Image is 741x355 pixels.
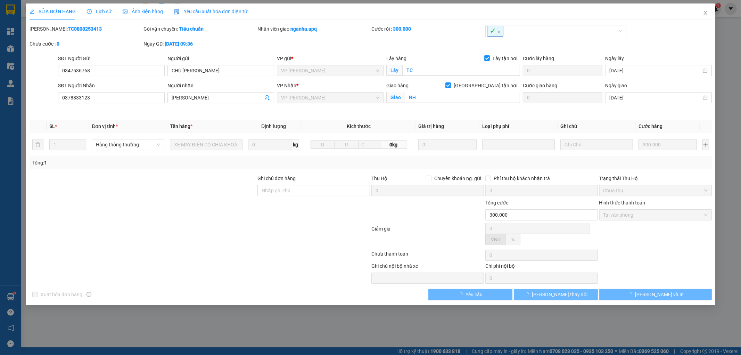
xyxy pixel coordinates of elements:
[485,262,598,273] div: Chi phí nội bộ
[371,25,484,33] div: Cước rồi :
[87,9,112,14] span: Lịch sử
[386,65,402,76] span: Lấy
[466,291,483,298] span: Yêu cầu
[523,83,557,88] label: Cước giao hàng
[257,25,370,33] div: Nhân viên giao:
[386,56,406,61] span: Lấy hàng
[485,200,508,205] span: Tổng cước
[38,291,85,298] span: Xuất hóa đơn hàng
[123,9,163,14] span: Ảnh kiện hàng
[603,210,707,220] span: Tại văn phòng
[170,123,192,129] span: Tên hàng
[497,30,500,34] span: close
[458,292,466,297] span: loading
[92,123,118,129] span: Đơn vị tính
[605,83,627,88] label: Ngày giao
[32,159,286,167] div: Tổng: 1
[695,3,715,23] button: Close
[599,175,711,182] div: Trạng thái Thu Hộ
[179,26,204,32] b: Tiêu chuẩn
[558,120,636,133] th: Ghi chú
[143,25,256,33] div: Gói vận chuyển:
[418,123,444,129] span: Giá trị hàng
[371,250,485,262] div: Chưa thanh toán
[635,291,683,298] span: [PERSON_NAME] và In
[96,139,160,150] span: Hàng thông thường
[58,55,165,62] div: SĐT Người Gửi
[627,292,635,297] span: loading
[174,9,247,14] span: Yêu cầu xuất hóa đơn điện tử
[292,139,299,150] span: kg
[86,292,91,297] span: info-circle
[170,139,242,150] input: VD: Bàn, Ghế
[609,67,701,74] input: Ngày lấy
[599,289,711,300] button: [PERSON_NAME] và In
[393,26,411,32] b: 300.000
[30,25,142,33] div: [PERSON_NAME]:
[428,289,512,300] button: Yêu cầu
[523,56,554,61] label: Cước lấy hàng
[451,82,520,89] span: [GEOGRAPHIC_DATA] tận nơi
[257,185,370,196] input: Ghi chú đơn hàng
[524,292,532,297] span: loading
[599,200,645,205] label: Hình thức thanh toán
[603,185,707,196] span: Chưa thu
[335,140,359,149] input: R
[359,140,380,149] input: C
[311,140,335,149] input: D
[257,176,296,181] label: Ghi chú đơn hàng
[513,289,598,300] button: [PERSON_NAME] thay đổi
[87,9,92,14] span: clock-circle
[609,94,701,102] input: Ngày giao
[523,65,602,76] input: Cước lấy hàng
[58,82,165,89] div: SĐT Người Nhận
[386,83,408,88] span: Giao hàng
[487,26,503,37] span: ✓
[380,140,407,149] span: 0kg
[639,123,662,129] span: Cước hàng
[264,95,270,100] span: user-add
[404,92,520,103] input: Giao tận nơi
[143,40,256,48] div: Ngày GD:
[386,92,404,103] span: Giao
[371,225,485,248] div: Giảm giá
[123,9,127,14] span: picture
[167,55,274,62] div: Người gửi
[49,123,55,129] span: SL
[702,10,708,16] span: close
[57,41,59,47] b: 0
[532,291,587,298] span: [PERSON_NAME] thay đổi
[490,55,520,62] span: Lấy tận nơi
[281,92,379,103] span: VP NGỌC HỒI
[290,26,317,32] b: nganha.apq
[261,123,286,129] span: Định lượng
[174,9,180,15] img: icon
[491,175,552,182] span: Phí thu hộ khách nhận trả
[523,92,602,103] input: Cước giao hàng
[418,139,477,150] input: 0
[281,65,379,76] span: VP THANH CHƯƠNG
[491,237,500,242] span: VND
[277,55,384,62] div: VP gửi
[167,82,274,89] div: Người nhận
[605,56,624,61] label: Ngày lấy
[30,9,34,14] span: edit
[371,176,387,181] span: Thu Hộ
[277,83,296,88] span: VP Nhận
[702,139,709,150] button: plus
[30,9,76,14] span: SỬA ĐƠN HÀNG
[30,40,142,48] div: Chưa cước :
[511,237,514,242] span: %
[165,41,193,47] b: [DATE] 09:36
[32,139,43,150] button: delete
[479,120,558,133] th: Loại phụ phí
[68,26,102,32] b: TC0808253413
[347,123,371,129] span: Kích thước
[560,139,633,150] input: Ghi Chú
[402,65,520,76] input: Lấy tận nơi
[639,139,697,150] input: 0
[431,175,484,182] span: Chuyển khoản ng. gửi
[371,262,484,273] div: Ghi chú nội bộ nhà xe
